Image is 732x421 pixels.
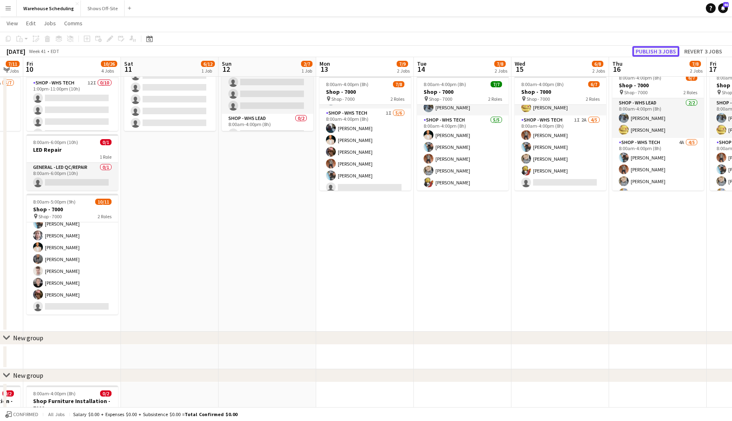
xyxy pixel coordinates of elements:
app-card-role: Shop - WHS Tech1I5/68:00am-4:00pm (8h)[PERSON_NAME][PERSON_NAME][PERSON_NAME][PERSON_NAME][PERSON... [319,109,411,195]
span: 8:00am-4:00pm (8h) [521,81,564,87]
div: 2 Jobs [6,68,19,74]
span: Sat [124,60,133,67]
span: 17 [709,64,716,74]
span: Shop - 7000 [527,96,550,102]
span: Mon [319,60,330,67]
span: 2/7 [301,61,312,67]
button: Shows Off-Site [81,0,125,16]
div: New group [13,334,43,342]
span: View [7,20,18,27]
h3: Shop - 7000 [515,88,606,95]
h3: Shop - 7000 [319,88,411,95]
span: 8:00am-4:00pm (8h) [424,81,466,87]
div: 2 Jobs [495,68,507,74]
span: Week 41 [27,48,47,54]
app-card-role: Shop - WHS Lead0/28:00am-4:00pm (8h) [222,114,313,153]
div: 2 Jobs [690,68,703,74]
span: 8:00am-5:00pm (9h) [33,199,76,205]
span: 2 Roles [586,96,600,102]
a: Edit [23,18,39,29]
span: 0/2 [2,390,14,397]
a: Comms [61,18,86,29]
span: 46 [723,2,729,7]
h3: Shop - 7000 [27,206,118,213]
span: Total Confirmed $0.00 [185,411,237,417]
app-card-role: Shop - WHS Tech4A4/58:00am-4:00pm (8h)[PERSON_NAME][PERSON_NAME][PERSON_NAME][PERSON_NAME] [612,138,704,213]
div: Salary $0.00 + Expenses $0.00 + Subsistence $0.00 = [73,411,237,417]
span: 7/9 [397,61,408,67]
span: 7/7 [491,81,502,87]
span: 8:00am-4:00pm (8h) [33,390,76,397]
span: All jobs [47,411,66,417]
span: Shop - 7000 [624,89,647,95]
div: 1 Job [301,68,312,74]
h3: LED Repair [27,146,118,153]
app-job-card: 8:00am-4:00pm (8h)6/7Shop - 7000 Shop - 70002 RolesShop - WHS Lead2/28:00am-4:00pm (8h)[PERSON_NA... [612,70,704,191]
div: Updated8:00am-4:00pm (8h)6/7Shop - 7000 Shop - 70002 RolesShop - WHS Lead2/28:00am-4:00pm (8h)[PE... [515,70,606,191]
span: Wed [515,60,525,67]
span: Edit [26,20,36,27]
span: Fri [27,60,33,67]
span: Shop - 7000 [38,213,62,219]
app-job-card: Updated8:00am-4:00pm (8h)7/8Shop - 7000 Shop - 70002 RolesShop - WHS Lead2/28:00am-4:00pm (8h)[PE... [319,70,411,191]
button: Publish 3 jobs [632,46,679,57]
span: Thu [612,60,623,67]
div: 1 Job [201,68,214,74]
span: 2 Roles [391,96,404,102]
span: 10/26 [101,61,117,67]
span: Confirmed [13,412,38,417]
div: New group [13,371,43,379]
div: EDT [51,48,59,54]
app-job-card: Updated8:00am-4:00pm (8h)7/7Shop - 7000 Shop - 70002 RolesShop - WHS Lead2/28:00am-4:00pm (8h)[PE... [417,70,509,191]
span: 6/12 [201,61,215,67]
button: Revert 3 jobs [681,46,725,57]
div: [DATE] [7,47,25,55]
span: 6/8 [592,61,603,67]
span: 6/7 [588,81,600,87]
div: 2 Jobs [592,68,605,74]
app-job-card: 8:00am-5:00pm (9h)10/11Shop - 7000 Shop - 70002 RolesShop - WHS Tech8/98:00am-5:00pm (9h)[PERSON_... [27,194,118,315]
span: 11 [123,64,133,74]
app-job-card: 8:00am-6:00pm (10h)0/1LED Repair1 RoleGeneral - LED QC/Repair0/18:00am-6:00pm (10h) [27,134,118,191]
span: 10/11 [95,199,112,205]
span: Comms [64,20,83,27]
span: 1 Role [100,154,112,160]
span: 14 [416,64,426,74]
span: 2 Roles [488,96,502,102]
span: 8:00am-4:00pm (8h) [619,75,661,81]
span: Shop - 7000 [331,96,355,102]
app-card-role: General - LED QC/Repair0/18:00am-6:00pm (10h) [27,163,118,191]
span: 2 Roles [98,213,112,219]
span: 16 [611,64,623,74]
app-card-role: Shop - WHS Tech12I0/101:00pm-11:00pm (10h) [27,78,118,213]
button: Confirmed [4,410,40,419]
h3: Shop - 7000 [417,88,509,95]
span: 12 [221,64,232,74]
span: 7/11 [6,61,20,67]
span: Jobs [44,20,56,27]
span: 10 [25,64,33,74]
app-card-role: Shop - WHS Lead2/28:00am-4:00pm (8h)[PERSON_NAME][PERSON_NAME] [612,98,704,138]
span: 7/8 [393,81,404,87]
span: 8:00am-6:00pm (10h) [33,139,78,145]
span: 2 Roles [683,89,697,95]
a: Jobs [40,18,59,29]
span: 13 [318,64,330,74]
span: 0/1 [100,139,112,145]
app-card-role: Shop - WHS Tech8/98:00am-5:00pm (9h)[PERSON_NAME][PERSON_NAME][PERSON_NAME][PERSON_NAME][PERSON_N... [27,192,118,315]
span: 7/8 [690,61,701,67]
h3: Shop - 7000 [612,82,704,89]
span: Sun [222,60,232,67]
span: 6/7 [686,75,697,81]
span: 0/2 [100,390,112,397]
span: Tue [417,60,426,67]
a: 46 [718,3,728,13]
a: View [3,18,21,29]
span: Fri [710,60,716,67]
div: 2 Jobs [397,68,410,74]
